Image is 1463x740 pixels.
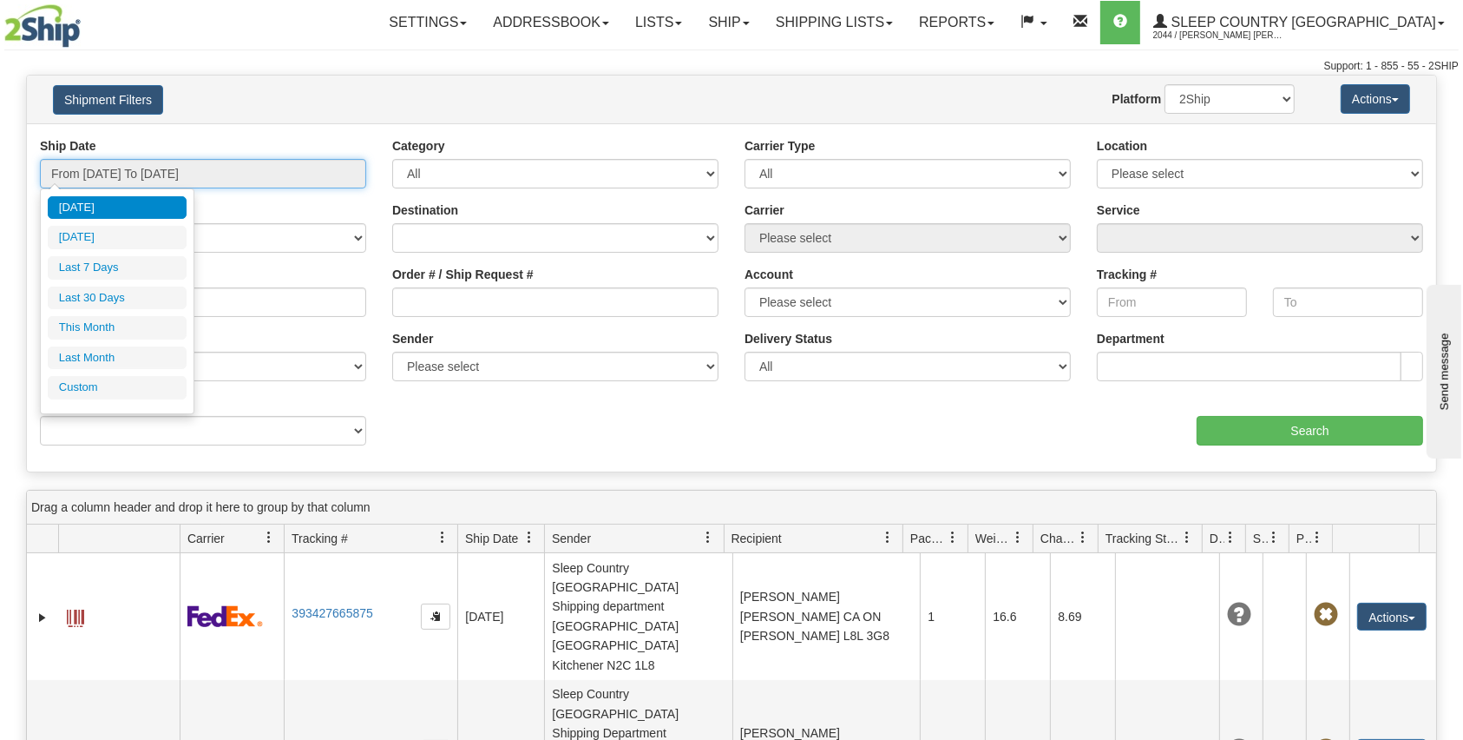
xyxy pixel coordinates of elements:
input: From [1097,287,1247,317]
div: Support: 1 - 855 - 55 - 2SHIP [4,59,1459,74]
label: Service [1097,202,1140,219]
li: This Month [48,316,187,340]
td: 1 [920,553,985,680]
button: Actions [1341,84,1410,114]
li: Custom [48,376,187,400]
span: Pickup Status [1296,530,1311,547]
li: Last 7 Days [48,256,187,280]
label: Tracking # [1097,266,1157,283]
button: Shipment Filters [53,85,163,115]
span: Pickup Not Assigned [1314,603,1338,627]
label: Location [1097,137,1147,155]
li: [DATE] [48,196,187,220]
span: Recipient [731,530,782,547]
li: [DATE] [48,226,187,249]
button: Copy to clipboard [421,604,450,630]
img: logo2044.jpg [4,4,81,48]
a: Delivery Status filter column settings [1216,523,1245,552]
td: 16.6 [985,553,1050,680]
a: Expand [34,609,51,626]
iframe: chat widget [1423,281,1461,459]
a: Addressbook [480,1,622,44]
span: Delivery Status [1210,530,1224,547]
span: Packages [910,530,947,547]
a: Sender filter column settings [694,523,724,552]
a: Pickup Status filter column settings [1302,523,1332,552]
label: Account [745,266,793,283]
div: grid grouping header [27,491,1436,525]
a: Ship Date filter column settings [515,523,544,552]
span: Sender [552,530,591,547]
a: Shipment Issues filter column settings [1259,523,1289,552]
label: Platform [1112,90,1161,108]
a: Packages filter column settings [938,523,968,552]
a: 393427665875 [292,606,372,620]
a: Label [67,602,84,630]
a: Reports [906,1,1007,44]
td: [PERSON_NAME] [PERSON_NAME] CA ON [PERSON_NAME] L8L 3G8 [732,553,921,680]
label: Department [1097,330,1164,347]
a: Weight filter column settings [1003,523,1033,552]
img: 2 - FedEx Express® [187,605,263,627]
td: [DATE] [457,553,544,680]
span: Ship Date [465,530,518,547]
a: Charge filter column settings [1068,523,1098,552]
label: Sender [392,330,433,347]
span: Weight [975,530,1012,547]
label: Ship Date [40,137,96,155]
span: Unknown [1227,603,1251,627]
span: 2044 / [PERSON_NAME] [PERSON_NAME] [1153,27,1283,44]
label: Destination [392,202,458,219]
a: Lists [622,1,695,44]
label: Carrier Type [745,137,815,155]
a: Ship [695,1,762,44]
a: Carrier filter column settings [254,523,284,552]
input: To [1273,287,1423,317]
div: Send message [13,15,161,28]
td: Sleep Country [GEOGRAPHIC_DATA] Shipping department [GEOGRAPHIC_DATA] [GEOGRAPHIC_DATA] Kitchener... [544,553,732,680]
a: Sleep Country [GEOGRAPHIC_DATA] 2044 / [PERSON_NAME] [PERSON_NAME] [1140,1,1458,44]
label: Delivery Status [745,330,832,347]
a: Settings [376,1,480,44]
td: 8.69 [1050,553,1115,680]
li: Last 30 Days [48,287,187,310]
span: Sleep Country [GEOGRAPHIC_DATA] [1167,15,1436,30]
span: Charge [1040,530,1077,547]
a: Tracking # filter column settings [428,523,457,552]
label: Order # / Ship Request # [392,266,534,283]
input: Search [1197,416,1423,446]
label: Carrier [745,202,784,219]
label: Category [392,137,445,155]
span: Carrier [187,530,225,547]
a: Tracking Status filter column settings [1172,523,1202,552]
li: Last Month [48,347,187,370]
button: Actions [1357,603,1427,631]
a: Recipient filter column settings [873,523,902,552]
a: Shipping lists [763,1,906,44]
span: Shipment Issues [1253,530,1268,547]
span: Tracking # [292,530,348,547]
span: Tracking Status [1105,530,1181,547]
